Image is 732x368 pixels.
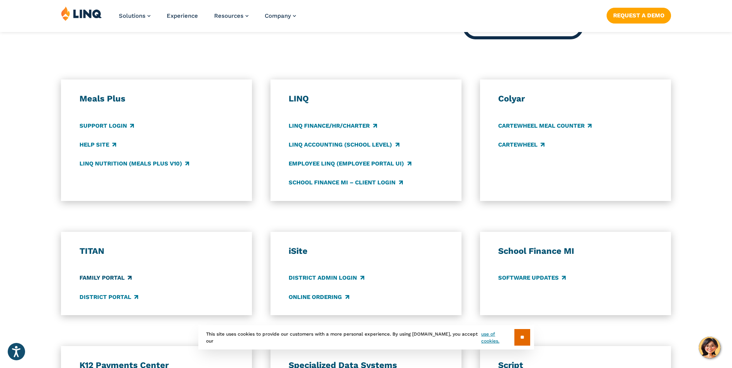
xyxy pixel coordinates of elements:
a: Request a Demo [607,8,671,23]
a: CARTEWHEEL Meal Counter [498,122,592,130]
h3: LINQ [289,93,443,104]
a: Experience [167,12,198,19]
h3: Meals Plus [79,93,234,104]
nav: Primary Navigation [119,6,296,32]
a: District Admin Login [289,274,364,282]
h3: TITAN [79,246,234,257]
h3: Colyar [498,93,653,104]
a: use of cookies. [481,331,514,344]
a: District Portal [79,293,138,301]
div: This site uses cookies to provide our customers with a more personal experience. By using [DOMAIN... [198,325,534,349]
a: Help Site [79,140,116,149]
h3: iSite [289,246,443,257]
a: Family Portal [79,274,132,282]
a: Resources [214,12,249,19]
span: Company [265,12,291,19]
span: Resources [214,12,243,19]
img: LINQ | K‑12 Software [61,6,102,21]
a: Online Ordering [289,293,349,301]
a: Software Updates [498,274,566,282]
a: Company [265,12,296,19]
a: LINQ Accounting (school level) [289,140,399,149]
nav: Button Navigation [607,6,671,23]
a: Support Login [79,122,134,130]
button: Hello, have a question? Let’s chat. [699,337,720,358]
a: Employee LINQ (Employee Portal UI) [289,159,411,168]
a: School Finance MI – Client Login [289,178,402,187]
a: Solutions [119,12,150,19]
a: CARTEWHEEL [498,140,544,149]
span: Solutions [119,12,145,19]
h3: School Finance MI [498,246,653,257]
a: LINQ Finance/HR/Charter [289,122,377,130]
a: LINQ Nutrition (Meals Plus v10) [79,159,189,168]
